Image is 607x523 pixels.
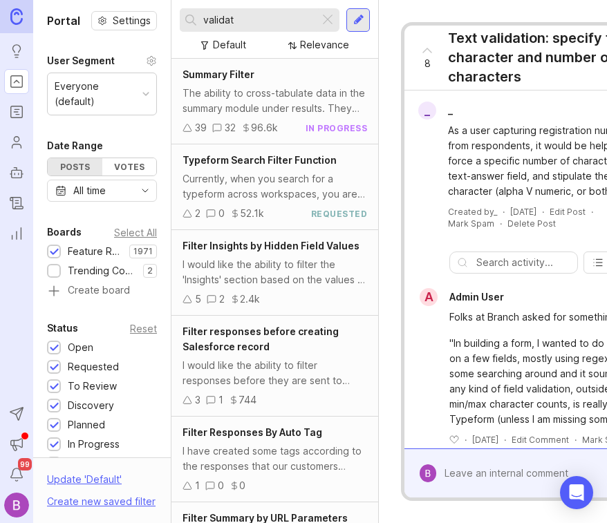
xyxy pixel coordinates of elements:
[591,206,593,218] div: ·
[500,218,502,229] div: ·
[183,325,339,352] span: Filter responses before creating Salesforce record
[510,207,536,217] time: [DATE]
[4,99,29,124] a: Roadmaps
[183,444,367,474] div: I have created some tags according to the responses that our customers provide in the survey. Tho...
[4,493,29,517] img: Bailey Thompson
[449,446,473,457] div: Reply
[183,86,367,116] div: The ability to cross-tabulate data in the summary module under results. They would basically like...
[411,288,504,306] a: AAdmin User
[448,218,494,229] button: Mark Spam
[171,230,378,316] a: Filter Insights by Hidden Field ValuesI would like the ability to filter the 'Insights' section b...
[218,478,224,493] div: 0
[91,11,157,30] button: Settings
[550,206,586,218] div: Edit Post
[448,206,497,218] div: Created by _
[171,144,378,230] a: Typeform Search Filter FunctionCurrently, when you search for a typeform across workspaces, you a...
[134,185,156,196] svg: toggle icon
[183,358,367,388] div: I would like the ability to filter responses before they are sent to Salesforce. For example, if ...
[171,316,378,417] a: Filter responses before creating Salesforce recordI would like the ability to filter responses be...
[183,257,367,287] div: I would like the ability to filter the 'Insights' section based on the values of hidden fields. W...
[4,432,29,457] button: Announcements
[147,265,153,276] p: 2
[68,340,93,355] div: Open
[68,417,105,432] div: Planned
[171,417,378,502] a: Filter Responses By Auto TagI have created some tags according to the responses that our customer...
[47,224,82,240] div: Boards
[47,285,157,298] a: Create board
[239,478,245,493] div: 0
[68,244,122,259] div: Feature Requests
[503,206,505,218] div: ·
[73,183,106,198] div: All time
[465,434,467,446] div: ·
[472,435,498,445] time: [DATE]
[114,229,157,236] div: Select All
[4,160,29,185] a: Autopilot
[183,426,322,438] span: Filter Responses By Auto Tag
[102,158,157,175] div: Votes
[213,37,246,53] div: Default
[419,464,437,482] img: Bailey Thompson
[424,56,431,71] span: 8
[10,8,23,24] img: Canny Home
[47,320,78,336] div: Status
[18,458,32,470] span: 99
[195,206,200,221] div: 2
[575,434,577,446] div: ·
[183,68,254,80] span: Summary Filter
[449,291,504,303] span: Admin User
[183,171,367,202] div: Currently, when you search for a typeform across workspaces, you are presented with a dropdown li...
[171,59,378,144] a: Summary FilterThe ability to cross-tabulate data in the summary module under results. They would ...
[195,292,201,307] div: 5
[306,122,368,134] div: in progress
[47,53,115,69] div: User Segment
[311,208,368,220] div: requested
[225,120,236,135] div: 32
[48,158,102,175] div: Posts
[560,476,593,509] div: Open Intercom Messenger
[510,206,536,218] a: [DATE]
[448,104,453,116] span: _
[4,69,29,94] a: Portal
[240,292,260,307] div: 2.4k
[47,494,156,509] div: Create new saved filter
[183,240,359,251] span: Filter Insights by Hidden Field Values
[218,392,223,408] div: 1
[300,37,349,53] div: Relevance
[4,130,29,155] a: Users
[203,12,314,28] input: Search...
[219,292,225,307] div: 2
[195,120,207,135] div: 39
[218,206,225,221] div: 0
[4,401,29,426] button: Send to Autopilot
[418,102,436,120] div: _
[113,14,151,28] span: Settings
[4,191,29,216] a: Changelog
[195,392,200,408] div: 3
[130,325,157,332] div: Reset
[4,221,29,246] a: Reporting
[133,246,153,257] p: 1971
[68,437,120,452] div: In Progress
[240,206,264,221] div: 52.1k
[68,379,117,394] div: To Review
[476,255,570,270] input: Search activity...
[507,218,556,229] div: Delete Post
[68,398,114,413] div: Discovery
[251,120,278,135] div: 96.6k
[47,472,122,494] div: Update ' Default '
[68,263,136,278] div: Trending Community Topics
[512,434,569,446] div: Edit Comment
[55,79,137,109] div: Everyone (default)
[68,456,111,471] div: Released
[542,206,544,218] div: ·
[410,102,464,120] a: __
[68,359,119,374] div: Requested
[4,462,29,487] button: Notifications
[4,39,29,64] a: Ideas
[47,137,103,154] div: Date Range
[504,434,506,446] div: ·
[47,12,80,29] h1: Portal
